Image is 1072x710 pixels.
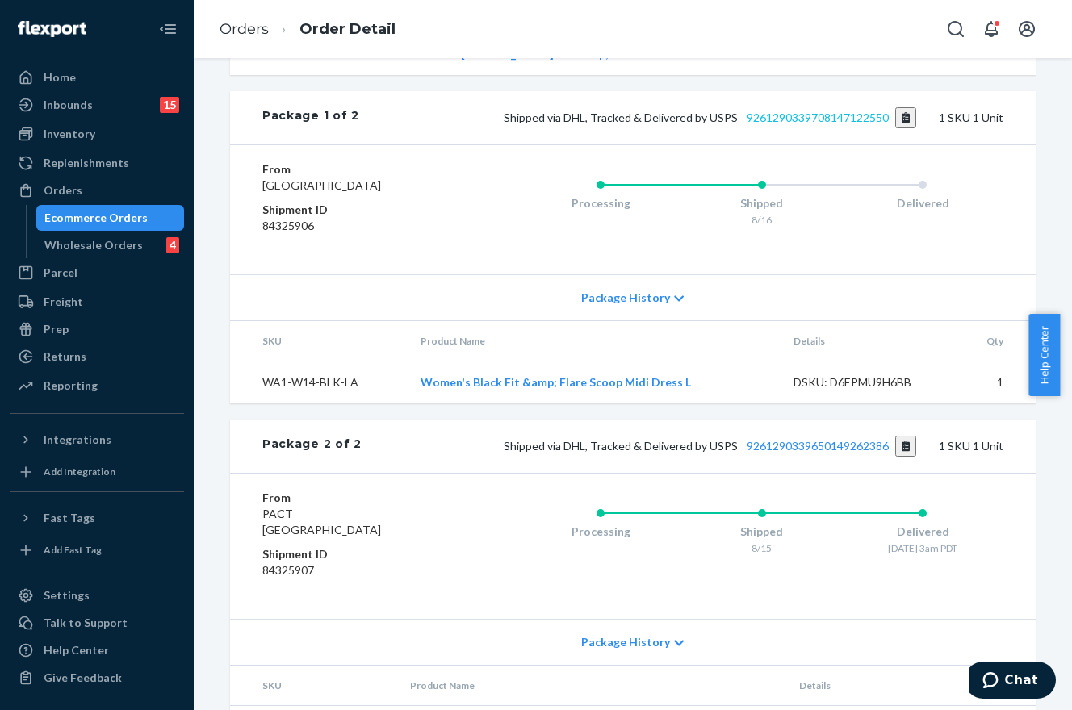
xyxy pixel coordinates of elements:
[262,218,455,234] dd: 84325906
[895,436,917,457] button: Copy tracking number
[220,20,269,38] a: Orders
[10,583,184,608] a: Settings
[747,439,889,453] a: 9261290339650149262386
[44,642,109,658] div: Help Center
[10,665,184,691] button: Give Feedback
[10,637,184,663] a: Help Center
[152,13,184,45] button: Close Navigation
[681,195,843,211] div: Shipped
[262,161,455,177] dt: From
[10,289,184,315] a: Freight
[794,374,945,390] div: DSKU: D6EPMU9H6BB
[44,510,95,526] div: Fast Tags
[44,615,128,631] div: Talk to Support
[10,537,184,563] a: Add Fast Tag
[160,97,179,113] div: 15
[10,505,184,531] button: Fast Tags
[10,177,184,203] a: Orders
[262,562,455,578] dd: 84325907
[44,543,102,557] div: Add Fast Tag
[230,666,397,706] th: SKU
[957,361,1036,404] td: 1
[10,92,184,118] a: Inbounds15
[44,294,83,310] div: Freight
[681,524,843,540] div: Shipped
[10,65,184,90] a: Home
[44,670,122,686] div: Give Feedback
[44,69,76,86] div: Home
[975,13,1007,45] button: Open notifications
[681,541,843,555] div: 8/15
[421,375,691,389] a: Women's Black Fit &amp; Flare Scoop Midi Dress L
[10,459,184,485] a: Add Integration
[44,237,143,253] div: Wholesale Orders
[44,587,90,603] div: Settings
[940,13,972,45] button: Open Search Box
[44,265,77,281] div: Parcel
[44,155,129,171] div: Replenishments
[207,6,408,53] ol: breadcrumbs
[262,107,359,128] div: Package 1 of 2
[786,666,964,706] th: Details
[18,21,86,37] img: Flexport logo
[1011,13,1043,45] button: Open account menu
[10,344,184,370] a: Returns
[44,321,69,337] div: Prep
[408,321,781,361] th: Product Name
[262,178,381,192] span: [GEOGRAPHIC_DATA]
[963,666,1036,706] th: Qty
[504,439,917,453] span: Shipped via DHL, Tracked & Delivered by USPS
[262,490,455,506] dt: From
[520,524,681,540] div: Processing
[44,210,148,226] div: Ecommerce Orders
[44,97,93,113] div: Inbounds
[230,321,408,361] th: SKU
[842,524,1003,540] div: Delivered
[397,666,786,706] th: Product Name
[781,321,958,361] th: Details
[36,232,185,258] a: Wholesale Orders4
[44,182,82,198] div: Orders
[299,20,396,38] a: Order Detail
[520,195,681,211] div: Processing
[842,195,1003,211] div: Delivered
[230,361,408,404] td: WA1-W14-BLK-LA
[359,107,1003,128] div: 1 SKU 1 Unit
[262,546,455,562] dt: Shipment ID
[681,213,843,227] div: 8/16
[969,662,1056,702] iframe: Opens a widget where you can chat to one of our agents
[36,205,185,231] a: Ecommerce Orders
[44,126,95,142] div: Inventory
[581,290,670,306] span: Package History
[1028,314,1060,396] button: Help Center
[10,150,184,176] a: Replenishments
[44,378,98,394] div: Reporting
[10,610,184,636] button: Talk to Support
[842,541,1003,555] div: [DATE] 3am PDT
[44,465,115,478] div: Add Integration
[166,237,179,253] div: 4
[10,373,184,399] a: Reporting
[262,507,381,537] span: PACT [GEOGRAPHIC_DATA]
[44,432,111,448] div: Integrations
[10,316,184,342] a: Prep
[504,111,917,124] span: Shipped via DHL, Tracked & Delivered by USPS
[581,634,670,650] span: Package History
[44,349,86,365] div: Returns
[262,436,362,457] div: Package 2 of 2
[895,107,917,128] button: Copy tracking number
[957,321,1036,361] th: Qty
[10,427,184,453] button: Integrations
[262,202,455,218] dt: Shipment ID
[747,111,889,124] a: 9261290339708147122550
[10,121,184,147] a: Inventory
[10,260,184,286] a: Parcel
[362,436,1003,457] div: 1 SKU 1 Unit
